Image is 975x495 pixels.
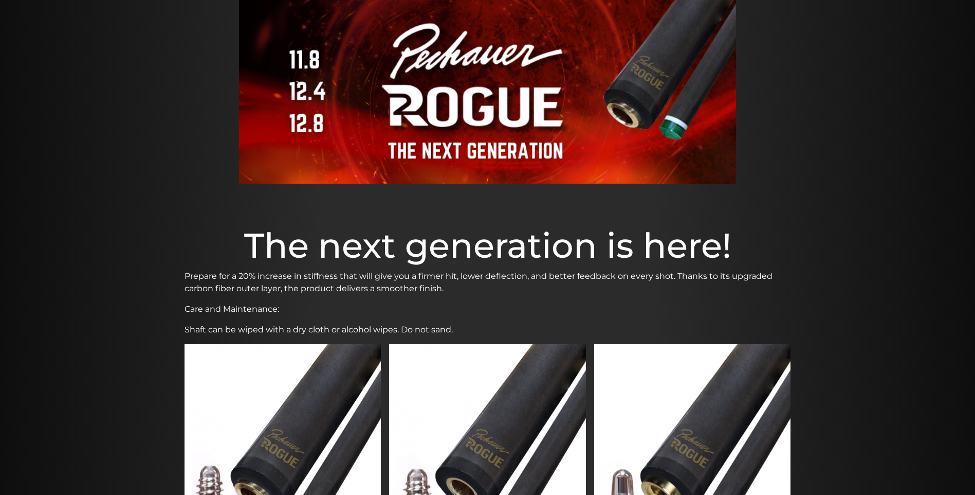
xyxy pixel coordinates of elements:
p: Care and Maintenance: [185,303,791,315]
h1: The next generation is here! [185,225,791,266]
p: Shaft can be wiped with a dry cloth or alcohol wipes. Do not sand. [185,324,791,336]
p: Prepare for a 20% increase in stiffness that will give you a firmer hit, lower deflection, and be... [185,270,791,295]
